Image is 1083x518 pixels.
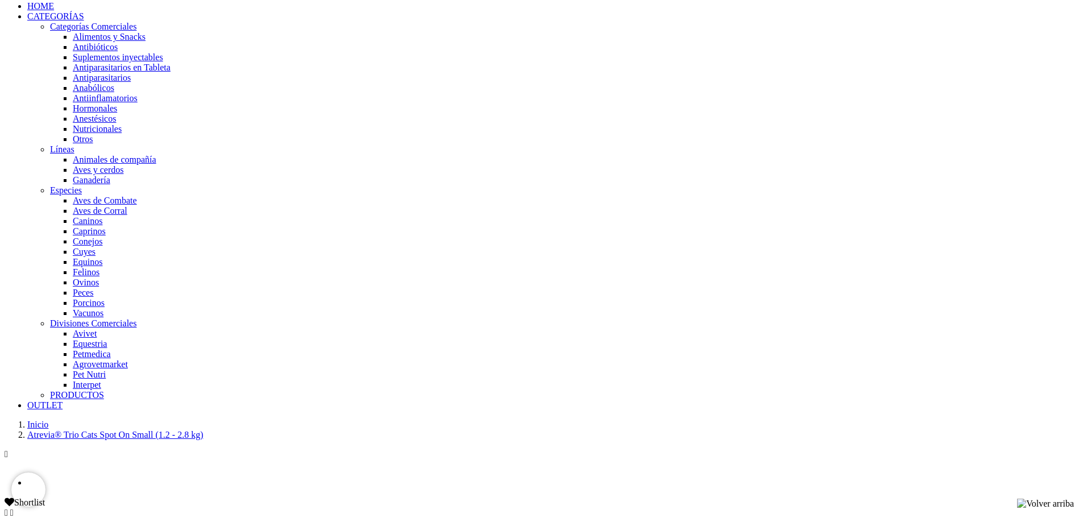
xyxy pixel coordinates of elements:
a: HOME [27,1,54,11]
img: Volver arriba [1017,499,1074,509]
a: Antiparasitarios [73,73,131,82]
a: Antiparasitarios en Tableta [73,63,171,72]
a: Aves y cerdos [73,165,123,175]
a: Hormonales [73,103,117,113]
a: Aves de Corral [73,206,127,216]
a: Categorías Comerciales [50,22,136,31]
a: Caprinos [73,226,106,236]
a: CATEGORÍAS [27,11,84,21]
span: Shortlist [5,498,45,507]
a: Atrevia® Trio Cats Spot On Small (1.2 - 2.8 kg) [27,430,204,440]
a: Inicio [27,420,48,429]
a: Anabólicos [73,83,114,93]
a: Equestria [73,339,107,349]
a: Conejos [73,237,102,246]
a: Petmedica [73,349,111,359]
a: Avivet [73,329,97,338]
a: Pet Nutri [73,370,106,379]
a: Líneas [50,144,74,154]
a: OUTLET [27,400,63,410]
i:  [10,508,14,517]
a: PRODUCTOS [50,390,104,400]
a: Agrovetmarket [73,359,128,369]
a: Suplementos inyectables [73,52,163,62]
a: Equinos [73,257,102,267]
a: Cuyes [73,247,96,256]
a: Antiinflamatorios [73,93,138,103]
a: Animales de compañía [73,155,156,164]
a: Porcinos [73,298,105,308]
a: Nutricionales [73,124,122,134]
a: Ganadería [73,175,110,185]
a: Peces [73,288,93,297]
a: Alimentos y Snacks [73,32,146,42]
a: Divisiones Comerciales [50,318,136,328]
a: Anestésicos [73,114,116,123]
a: Caninos [73,216,102,226]
a: Otros [73,134,93,144]
a: Vacunos [73,308,103,318]
a: Felinos [73,267,99,277]
a: Interpet [73,380,101,389]
a: Ovinos [73,277,99,287]
a: Antibióticos [73,42,118,52]
iframe: Brevo live chat [11,473,45,507]
i:  [5,449,8,459]
a: Aves de Combate [73,196,137,205]
i:  [5,508,8,517]
a: Especies [50,185,82,195]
